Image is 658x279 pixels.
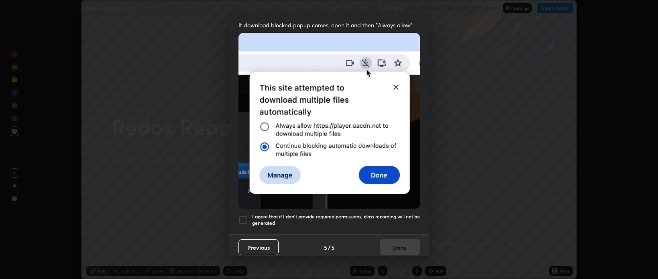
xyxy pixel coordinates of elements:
[238,21,420,29] span: If download blocked popup comes, open it and then "Always allow":
[324,243,327,252] h4: 5
[238,239,279,255] button: Previous
[331,243,334,252] h4: 5
[252,214,420,226] h5: I agree that if I don't provide required permissions, class recording will not be generated
[328,243,330,252] h4: /
[238,33,420,208] img: downloads-permission-blocked.gif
